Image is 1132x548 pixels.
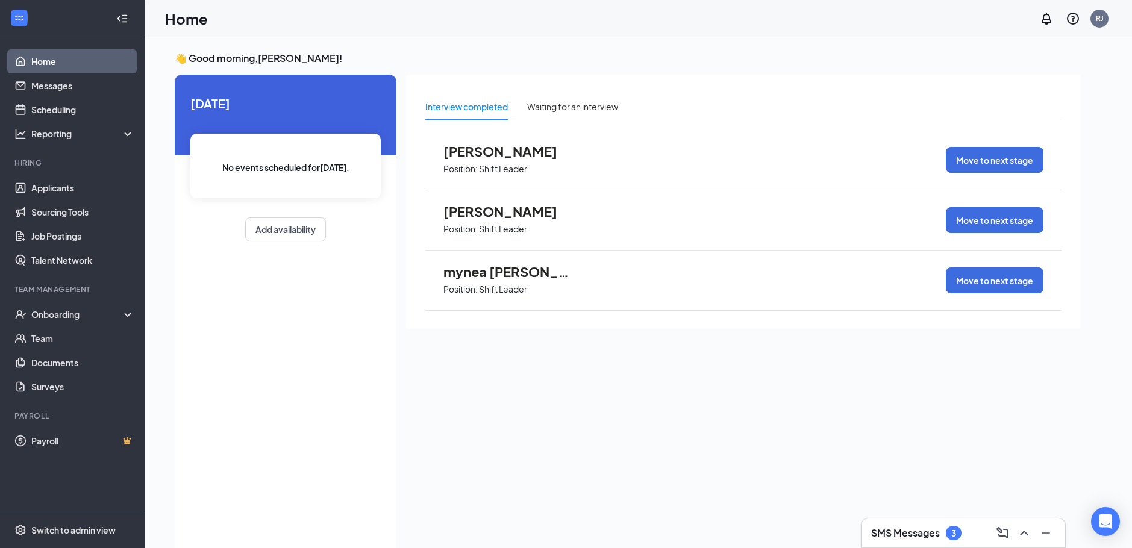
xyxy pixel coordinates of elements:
[946,267,1043,293] button: Move to next stage
[1096,13,1104,23] div: RJ
[995,526,1010,540] svg: ComposeMessage
[1017,526,1031,540] svg: ChevronUp
[14,158,132,168] div: Hiring
[1039,526,1053,540] svg: Minimize
[871,526,940,540] h3: SMS Messages
[1036,523,1055,543] button: Minimize
[946,207,1043,233] button: Move to next stage
[165,8,208,29] h1: Home
[425,100,508,113] div: Interview completed
[31,98,134,122] a: Scheduling
[31,375,134,399] a: Surveys
[14,284,132,294] div: Team Management
[31,308,124,320] div: Onboarding
[31,248,134,272] a: Talent Network
[951,528,956,538] div: 3
[527,100,618,113] div: Waiting for an interview
[1091,507,1120,536] div: Open Intercom Messenger
[993,523,1012,543] button: ComposeMessage
[1015,523,1034,543] button: ChevronUp
[31,224,134,248] a: Job Postings
[443,163,478,175] p: Position:
[222,161,349,174] span: No events scheduled for [DATE] .
[946,147,1043,173] button: Move to next stage
[245,217,326,241] button: Add availability
[190,94,381,113] span: [DATE]
[479,223,527,235] p: Shift Leader
[443,143,576,159] span: [PERSON_NAME]
[31,73,134,98] a: Messages
[1039,11,1054,26] svg: Notifications
[31,200,134,224] a: Sourcing Tools
[14,128,27,140] svg: Analysis
[31,326,134,350] a: Team
[13,12,25,24] svg: WorkstreamLogo
[479,163,527,175] p: Shift Leader
[14,524,27,536] svg: Settings
[479,284,527,295] p: Shift Leader
[31,128,135,140] div: Reporting
[31,49,134,73] a: Home
[14,308,27,320] svg: UserCheck
[116,13,128,25] svg: Collapse
[31,350,134,375] a: Documents
[175,52,1081,65] h3: 👋 Good morning, [PERSON_NAME] !
[443,223,478,235] p: Position:
[443,204,576,219] span: [PERSON_NAME]
[31,176,134,200] a: Applicants
[31,524,116,536] div: Switch to admin view
[443,264,576,279] span: mynea [PERSON_NAME]
[31,429,134,453] a: PayrollCrown
[1066,11,1080,26] svg: QuestionInfo
[14,411,132,421] div: Payroll
[443,284,478,295] p: Position:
